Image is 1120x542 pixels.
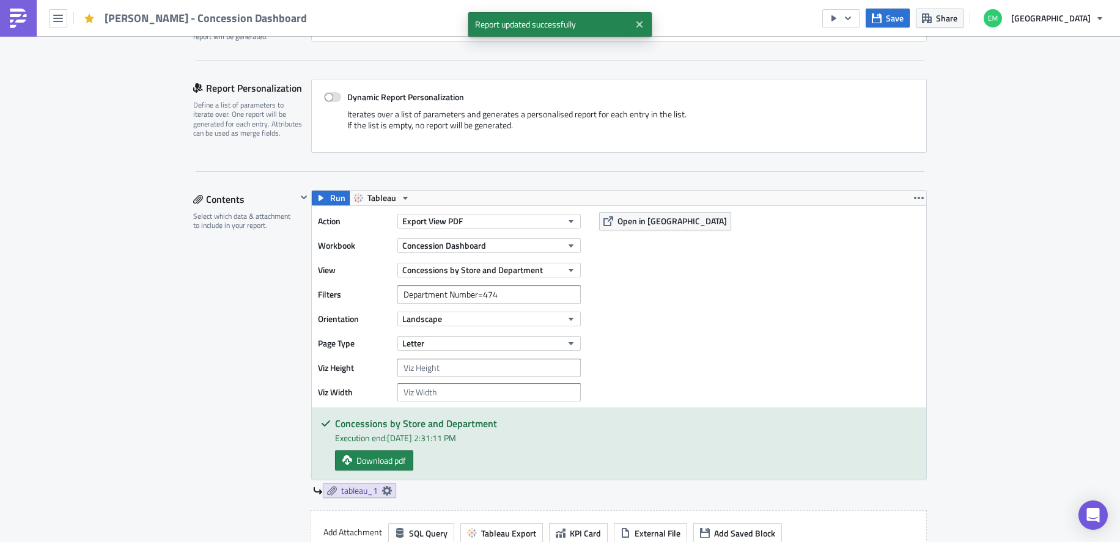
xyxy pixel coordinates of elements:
[402,239,486,252] span: Concession Dashboard
[5,5,584,15] p: Please see attached for yesterdays daily sales report.
[397,285,581,304] input: Filter1=Value1&...
[599,212,731,230] button: Open in [GEOGRAPHIC_DATA]
[402,312,442,325] span: Landscape
[397,312,581,326] button: Landscape
[1078,500,1108,530] div: Open Intercom Messenger
[617,214,727,227] span: Open in [GEOGRAPHIC_DATA]
[318,285,391,304] label: Filters
[318,310,391,328] label: Orientation
[397,359,581,377] input: Viz Height
[409,527,448,540] span: SQL Query
[916,9,963,27] button: Share
[402,214,463,227] span: Export View PDF
[9,9,28,28] img: PushMetrics
[324,109,914,140] div: Iterates over a list of parameters and generates a personalised report for each entry in the list...
[318,383,391,401] label: Viz Width
[318,212,391,230] label: Action
[105,11,308,25] span: [PERSON_NAME] - Concession Dashboard
[635,527,680,540] span: External File
[367,191,396,205] span: Tableau
[193,100,303,138] div: Define a list of parameters to iterate over. One report will be generated for each entry. Attribu...
[335,450,413,471] a: Download pdf
[1011,12,1091,24] span: [GEOGRAPHIC_DATA]
[714,527,775,540] span: Add Saved Block
[335,431,917,444] div: Execution end: [DATE] 2:31:11 PM
[402,263,543,276] span: Concessions by Store and Department
[349,191,414,205] button: Tableau
[312,191,350,205] button: Run
[468,12,630,37] span: Report updated successfully
[5,5,584,15] body: Rich Text Area. Press ALT-0 for help.
[397,238,581,253] button: Concession Dashboard
[356,454,406,467] span: Download pdf
[630,15,649,34] button: Close
[397,214,581,229] button: Export View PDF
[397,383,581,401] input: Viz Width
[976,5,1111,32] button: [GEOGRAPHIC_DATA]
[323,523,382,541] label: Add Attachment
[335,419,917,428] h5: Concessions by Store and Department
[397,336,581,351] button: Letter
[193,190,297,208] div: Contents
[193,79,311,97] div: Report Personalization
[318,359,391,377] label: Viz Height
[347,90,464,103] strong: Dynamic Report Personalization
[193,4,303,42] div: Optionally, perform a condition check before generating and sending a report. Only if true, the r...
[886,12,904,24] span: Save
[193,211,297,230] div: Select which data & attachment to include in your report.
[936,12,957,24] span: Share
[982,8,1003,29] img: Avatar
[397,263,581,277] button: Concessions by Store and Department
[866,9,910,27] button: Save
[323,483,396,498] a: tableau_1
[402,337,424,350] span: Letter
[330,191,345,205] span: Run
[341,485,378,496] span: tableau_1
[318,236,391,255] label: Workbook
[481,527,536,540] span: Tableau Export
[318,261,391,279] label: View
[297,190,311,205] button: Hide content
[570,527,601,540] span: KPI Card
[318,334,391,353] label: Page Type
